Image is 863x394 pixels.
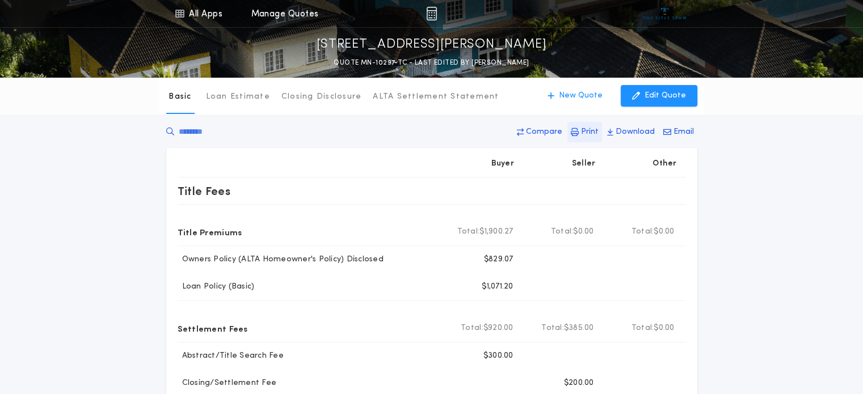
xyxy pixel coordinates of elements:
[643,8,686,19] img: vs-icon
[317,36,547,54] p: [STREET_ADDRESS][PERSON_NAME]
[564,323,594,334] span: $385.00
[334,57,529,69] p: QUOTE MN-10297-TC - LAST EDITED BY [PERSON_NAME]
[178,319,248,337] p: Settlement Fees
[281,91,362,103] p: Closing Disclosure
[564,378,594,389] p: $200.00
[573,226,593,238] span: $0.00
[536,85,614,107] button: New Quote
[551,226,574,238] b: Total:
[567,122,602,142] button: Print
[457,226,480,238] b: Total:
[632,226,654,238] b: Total:
[673,126,694,138] p: Email
[461,323,483,334] b: Total:
[178,281,255,293] p: Loan Policy (Basic)
[513,122,566,142] button: Compare
[178,378,277,389] p: Closing/Settlement Fee
[572,158,596,170] p: Seller
[426,7,437,20] img: img
[559,90,603,101] p: New Quote
[645,90,686,101] p: Edit Quote
[178,223,242,241] p: Title Premiums
[581,126,599,138] p: Print
[491,158,514,170] p: Buyer
[169,91,191,103] p: Basic
[660,122,697,142] button: Email
[373,91,499,103] p: ALTA Settlement Statement
[483,323,513,334] span: $920.00
[484,254,513,265] p: $829.07
[178,182,231,200] p: Title Fees
[541,323,564,334] b: Total:
[482,281,513,293] p: $1,071.20
[621,85,697,107] button: Edit Quote
[654,323,674,334] span: $0.00
[652,158,676,170] p: Other
[206,91,270,103] p: Loan Estimate
[632,323,654,334] b: Total:
[654,226,674,238] span: $0.00
[616,126,655,138] p: Download
[479,226,513,238] span: $1,900.27
[178,254,384,265] p: Owners Policy (ALTA Homeowner's Policy) Disclosed
[604,122,658,142] button: Download
[178,350,284,362] p: Abstract/Title Search Fee
[483,350,513,362] p: $300.00
[526,126,562,138] p: Compare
